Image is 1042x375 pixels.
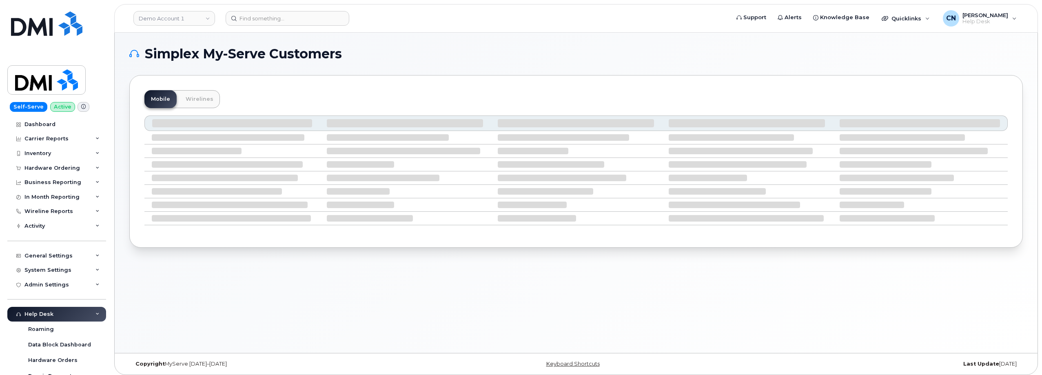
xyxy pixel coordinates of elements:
[179,90,220,108] a: Wirelines
[145,48,342,60] span: Simplex My-Serve Customers
[144,90,177,108] a: Mobile
[725,361,1023,367] div: [DATE]
[546,361,600,367] a: Keyboard Shortcuts
[135,361,165,367] strong: Copyright
[963,361,999,367] strong: Last Update
[129,361,427,367] div: MyServe [DATE]–[DATE]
